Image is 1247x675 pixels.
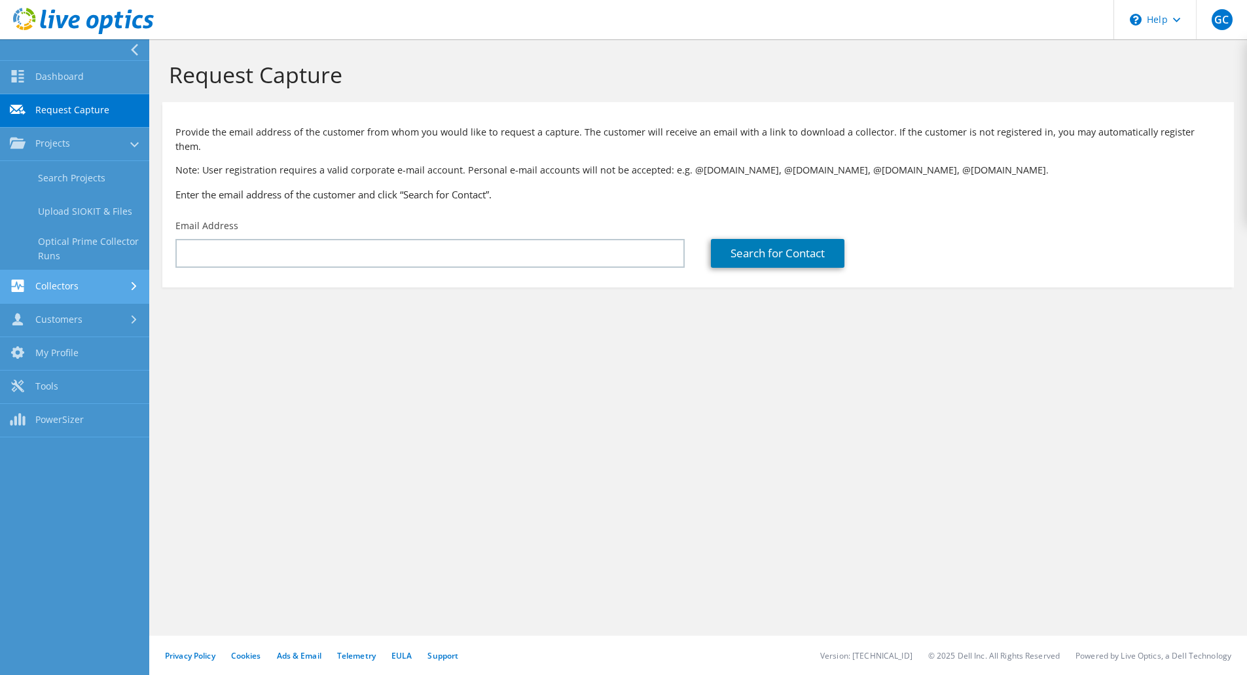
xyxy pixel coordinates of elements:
[1075,650,1231,661] li: Powered by Live Optics, a Dell Technology
[165,650,215,661] a: Privacy Policy
[175,187,1221,202] h3: Enter the email address of the customer and click “Search for Contact”.
[175,125,1221,154] p: Provide the email address of the customer from whom you would like to request a capture. The cust...
[169,61,1221,88] h1: Request Capture
[337,650,376,661] a: Telemetry
[175,163,1221,177] p: Note: User registration requires a valid corporate e-mail account. Personal e-mail accounts will ...
[427,650,458,661] a: Support
[175,219,238,232] label: Email Address
[391,650,412,661] a: EULA
[231,650,261,661] a: Cookies
[1130,14,1142,26] svg: \n
[820,650,913,661] li: Version: [TECHNICAL_ID]
[277,650,321,661] a: Ads & Email
[711,239,844,268] a: Search for Contact
[1212,9,1233,30] span: GC
[928,650,1060,661] li: © 2025 Dell Inc. All Rights Reserved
